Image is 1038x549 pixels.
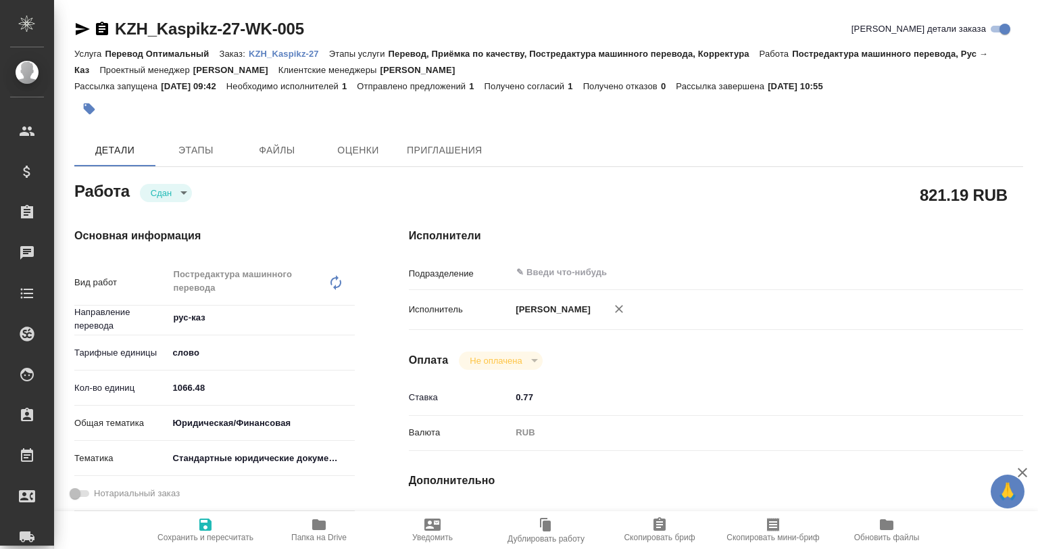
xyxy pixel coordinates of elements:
[74,49,105,59] p: Услуга
[511,421,972,444] div: RUB
[168,378,355,398] input: ✎ Введи что-нибудь
[515,264,922,281] input: ✎ Введи что-нибудь
[115,20,304,38] a: KZH_Kaspikz-27-WK-005
[74,416,168,430] p: Общая тематика
[140,184,192,202] div: Сдан
[147,187,176,199] button: Сдан
[245,142,310,159] span: Файлы
[380,65,465,75] p: [PERSON_NAME]
[157,533,253,542] span: Сохранить и пересчитать
[676,81,768,91] p: Рассылка завершена
[485,81,568,91] p: Получено согласий
[920,183,1008,206] h2: 821.19 RUB
[249,49,329,59] p: KZH_Kaspikz-27
[149,511,262,549] button: Сохранить и пересчитать
[568,81,583,91] p: 1
[409,303,512,316] p: Исполнитель
[511,506,972,526] input: Пустое поле
[511,303,591,316] p: [PERSON_NAME]
[82,142,147,159] span: Детали
[412,533,453,542] span: Уведомить
[326,142,391,159] span: Оценки
[249,47,329,59] a: KZH_Kaspikz-27
[105,49,219,59] p: Перевод Оптимальный
[407,142,483,159] span: Приглашения
[768,81,833,91] p: [DATE] 10:55
[329,49,389,59] p: Этапы услуги
[161,81,226,91] p: [DATE] 09:42
[74,381,168,395] p: Кол-во единиц
[508,534,585,544] span: Дублировать работу
[74,276,168,289] p: Вид работ
[94,21,110,37] button: Скопировать ссылку
[291,533,347,542] span: Папка на Drive
[409,228,1023,244] h4: Исполнители
[94,487,180,500] span: Нотариальный заказ
[219,49,248,59] p: Заказ:
[376,511,489,549] button: Уведомить
[466,355,526,366] button: Не оплачена
[409,352,449,368] h4: Оплата
[278,65,380,75] p: Клиентские менеджеры
[347,316,350,319] button: Open
[226,81,342,91] p: Необходимо исполнителей
[726,533,819,542] span: Скопировать мини-бриф
[830,511,943,549] button: Обновить файлы
[409,473,1023,489] h4: Дополнительно
[74,228,355,244] h4: Основная информация
[409,391,512,404] p: Ставка
[489,511,603,549] button: Дублировать работу
[74,306,168,333] p: Направление перевода
[511,387,972,407] input: ✎ Введи что-нибудь
[603,511,716,549] button: Скопировать бриф
[409,267,512,281] p: Подразделение
[74,21,91,37] button: Скопировать ссылку для ЯМессенджера
[164,142,228,159] span: Этапы
[716,511,830,549] button: Скопировать мини-бриф
[409,426,512,439] p: Валюта
[74,81,161,91] p: Рассылка запущена
[851,22,986,36] span: [PERSON_NAME] детали заказа
[624,533,695,542] span: Скопировать бриф
[99,65,193,75] p: Проектный менеджер
[74,346,168,360] p: Тарифные единицы
[459,352,542,370] div: Сдан
[74,452,168,465] p: Тематика
[74,94,104,124] button: Добавить тэг
[469,81,484,91] p: 1
[193,65,278,75] p: [PERSON_NAME]
[760,49,793,59] p: Работа
[583,81,661,91] p: Получено отказов
[342,81,357,91] p: 1
[854,533,920,542] span: Обновить файлы
[991,475,1024,508] button: 🙏
[409,510,512,523] p: Последнее изменение
[357,81,469,91] p: Отправлено предложений
[604,294,634,324] button: Удалить исполнителя
[996,477,1019,506] span: 🙏
[168,412,355,435] div: Юридическая/Финансовая
[964,271,967,274] button: Open
[262,511,376,549] button: Папка на Drive
[168,341,355,364] div: слово
[661,81,676,91] p: 0
[389,49,760,59] p: Перевод, Приёмка по качеству, Постредактура машинного перевода, Корректура
[74,178,130,202] h2: Работа
[168,447,355,470] div: Стандартные юридические документы, договоры, уставы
